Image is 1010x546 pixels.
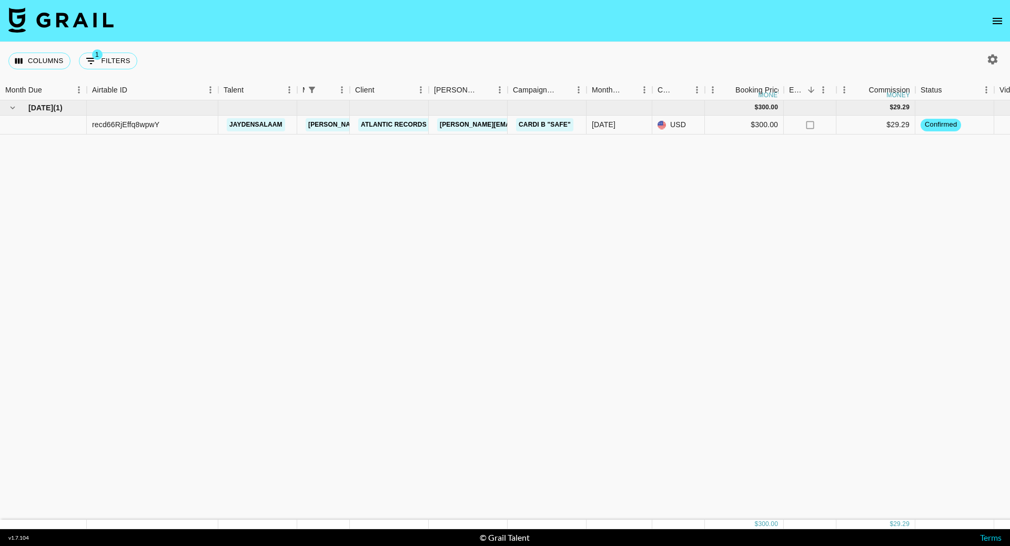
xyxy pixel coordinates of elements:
[42,83,57,97] button: Sort
[375,83,389,97] button: Sort
[305,83,319,97] div: 1 active filter
[429,80,508,100] div: Booker
[53,102,63,113] span: ( 1 )
[658,80,674,100] div: Currency
[477,83,492,97] button: Sort
[784,80,836,100] div: Expenses: Remove Commission?
[28,102,53,113] span: [DATE]
[244,83,258,97] button: Sort
[87,80,218,100] div: Airtable ID
[921,120,961,130] span: confirmed
[689,82,705,98] button: Menu
[759,92,782,98] div: money
[758,103,778,112] div: 300.00
[721,83,735,97] button: Sort
[652,116,705,135] div: USD
[674,83,689,97] button: Sort
[915,80,994,100] div: Status
[622,83,637,97] button: Sort
[334,82,350,98] button: Menu
[224,80,244,100] div: Talent
[79,53,137,69] button: Show filters
[758,520,778,529] div: 300.00
[921,80,942,100] div: Status
[8,53,70,69] button: Select columns
[480,532,530,543] div: © Grail Talent
[789,80,804,100] div: Expenses: Remove Commission?
[355,80,375,100] div: Client
[571,82,587,98] button: Menu
[319,83,334,97] button: Sort
[8,7,114,33] img: Grail Talent
[203,82,218,98] button: Menu
[592,80,622,100] div: Month Due
[92,80,127,100] div: Airtable ID
[413,82,429,98] button: Menu
[434,80,477,100] div: [PERSON_NAME]
[71,82,87,98] button: Menu
[306,118,477,131] a: [PERSON_NAME][EMAIL_ADDRESS][DOMAIN_NAME]
[513,80,556,100] div: Campaign (Type)
[886,92,910,98] div: money
[350,80,429,100] div: Client
[755,520,759,529] div: $
[508,80,587,100] div: Campaign (Type)
[587,80,652,100] div: Month Due
[92,119,159,130] div: recd66RjEffq8wpwY
[305,83,319,97] button: Show filters
[890,520,893,529] div: $
[358,118,440,131] a: Atlantic Records US
[227,118,285,131] a: jaydensalaam
[218,80,297,100] div: Talent
[890,103,893,112] div: $
[705,82,721,98] button: Menu
[868,80,910,100] div: Commission
[92,49,103,60] span: 1
[735,80,782,100] div: Booking Price
[556,83,571,97] button: Sort
[804,83,819,97] button: Sort
[987,11,1008,32] button: open drawer
[980,532,1002,542] a: Terms
[815,82,831,98] button: Menu
[755,103,759,112] div: $
[8,534,29,541] div: v 1.7.104
[437,118,609,131] a: [PERSON_NAME][EMAIL_ADDRESS][DOMAIN_NAME]
[637,82,652,98] button: Menu
[652,80,705,100] div: Currency
[5,80,42,100] div: Month Due
[302,80,305,100] div: Manager
[854,83,868,97] button: Sort
[5,100,20,115] button: hide children
[127,83,142,97] button: Sort
[893,103,910,112] div: 29.29
[942,83,957,97] button: Sort
[836,82,852,98] button: Menu
[516,118,573,131] a: Cardi B "Safe"
[297,80,350,100] div: Manager
[492,82,508,98] button: Menu
[978,82,994,98] button: Menu
[281,82,297,98] button: Menu
[705,116,784,135] div: $300.00
[592,119,615,130] div: Sep '25
[836,116,915,135] div: $29.29
[893,520,910,529] div: 29.29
